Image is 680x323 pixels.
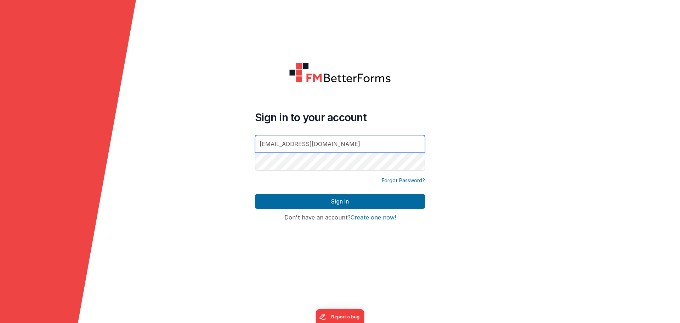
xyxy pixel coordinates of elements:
h4: Sign in to your account [255,111,425,124]
a: Forgot Password? [382,177,425,184]
button: Sign In [255,194,425,209]
h4: Don't have an account? [255,215,425,221]
input: Email Address [255,135,425,153]
button: Create one now! [351,215,396,221]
